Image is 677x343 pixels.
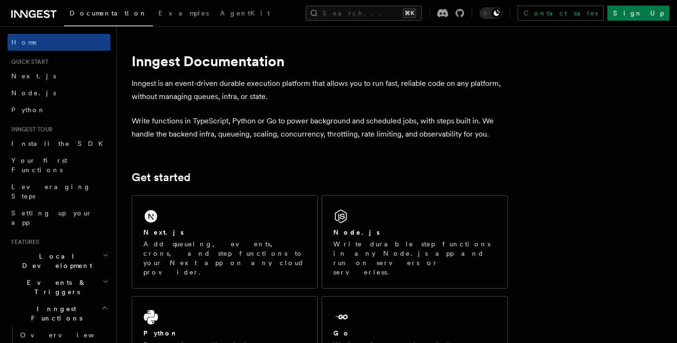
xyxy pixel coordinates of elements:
[11,89,56,97] span: Node.js
[220,9,270,17] span: AgentKit
[8,252,102,270] span: Local Development
[518,6,604,21] a: Contact sales
[132,195,318,289] a: Next.jsAdd queueing, events, crons, and step functions to your Next app on any cloud provider.
[158,9,209,17] span: Examples
[8,278,102,297] span: Events & Triggers
[143,328,178,338] h2: Python
[20,331,117,339] span: Overview
[143,228,184,237] h2: Next.js
[322,195,508,289] a: Node.jsWrite durable step functions in any Node.js app and run on servers or serverless.
[132,77,508,103] p: Inngest is an event-driven durable execution platform that allows you to run fast, reliable code ...
[8,34,110,51] a: Home
[132,114,508,141] p: Write functions in TypeScript, Python or Go to power background and scheduled jobs, with steps bu...
[306,6,422,21] button: Search...⌘K
[11,72,56,80] span: Next.js
[8,135,110,152] a: Install the SDK
[8,84,110,101] a: Node.js
[11,106,46,114] span: Python
[8,68,110,84] a: Next.js
[64,3,153,26] a: Documentation
[11,38,38,47] span: Home
[8,274,110,300] button: Events & Triggers
[11,209,92,226] span: Setting up your app
[214,3,276,25] a: AgentKit
[333,328,350,338] h2: Go
[11,183,91,200] span: Leveraging Steps
[11,140,109,147] span: Install the SDK
[8,238,39,246] span: Features
[8,300,110,327] button: Inngest Functions
[403,8,416,18] kbd: ⌘K
[8,58,48,66] span: Quick start
[333,239,496,277] p: Write durable step functions in any Node.js app and run on servers or serverless.
[143,239,306,277] p: Add queueing, events, crons, and step functions to your Next app on any cloud provider.
[8,178,110,205] a: Leveraging Steps
[333,228,380,237] h2: Node.js
[8,101,110,118] a: Python
[607,6,669,21] a: Sign Up
[70,9,147,17] span: Documentation
[8,205,110,231] a: Setting up your app
[11,157,67,174] span: Your first Functions
[132,171,190,184] a: Get started
[132,53,508,69] h1: Inngest Documentation
[8,152,110,178] a: Your first Functions
[8,248,110,274] button: Local Development
[8,126,53,133] span: Inngest tour
[8,304,102,323] span: Inngest Functions
[153,3,214,25] a: Examples
[480,8,502,19] button: Toggle dark mode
